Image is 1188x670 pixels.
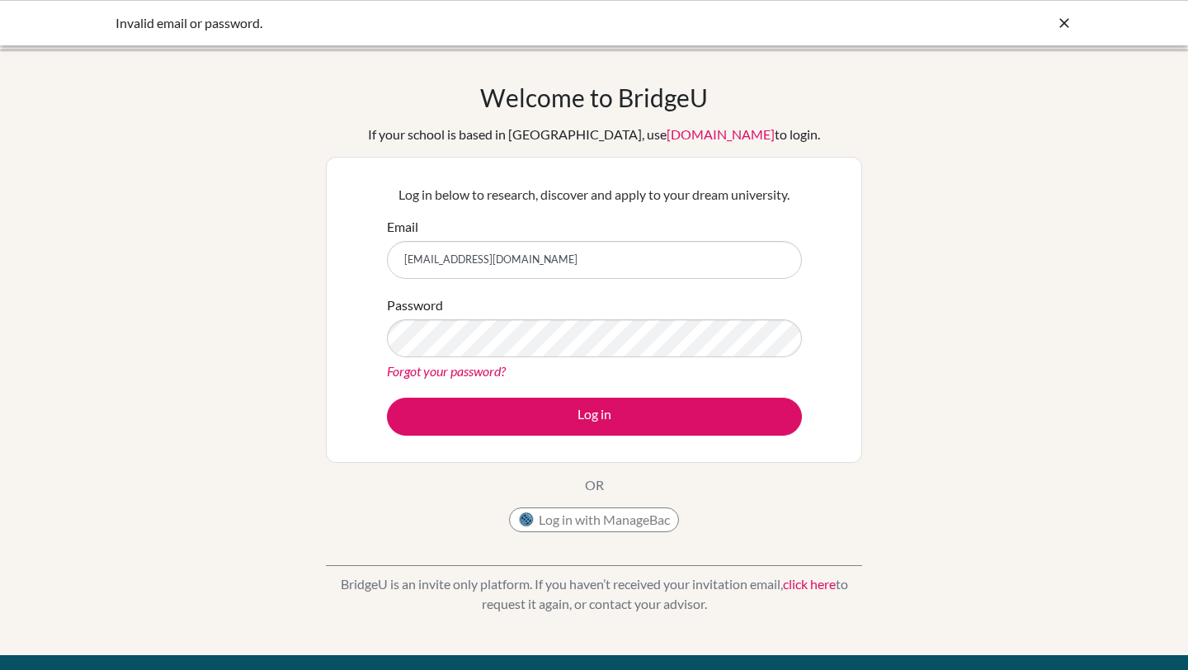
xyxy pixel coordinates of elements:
a: Forgot your password? [387,363,506,379]
div: Invalid email or password. [115,13,825,33]
label: Email [387,217,418,237]
a: click here [783,576,836,592]
div: If your school is based in [GEOGRAPHIC_DATA], use to login. [368,125,820,144]
h1: Welcome to BridgeU [480,83,708,112]
button: Log in [387,398,802,436]
button: Log in with ManageBac [509,507,679,532]
label: Password [387,295,443,315]
p: OR [585,475,604,495]
p: BridgeU is an invite only platform. If you haven’t received your invitation email, to request it ... [326,574,862,614]
p: Log in below to research, discover and apply to your dream university. [387,185,802,205]
a: [DOMAIN_NAME] [667,126,775,142]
